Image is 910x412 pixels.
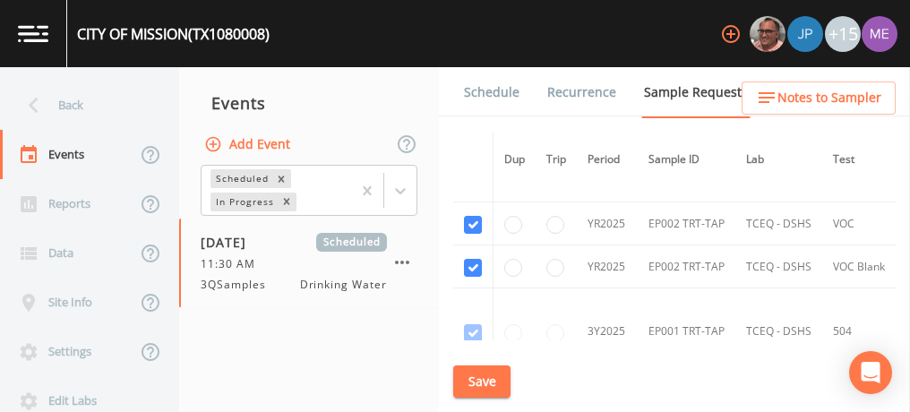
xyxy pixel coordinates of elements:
td: YR2025 [577,245,638,288]
td: YR2025 [577,202,638,245]
td: VOC [822,202,896,245]
td: 3Y2025 [577,288,638,375]
td: TCEQ - DSHS [735,288,822,375]
img: d4d65db7c401dd99d63b7ad86343d265 [862,16,897,52]
td: VOC Blank [822,245,896,288]
th: Trip [536,133,577,187]
button: Save [453,365,511,399]
th: Period [577,133,638,187]
td: EP002 TRT-TAP [638,202,735,245]
button: Add Event [201,128,297,161]
td: EP001 TRT-TAP [638,288,735,375]
img: 41241ef155101aa6d92a04480b0d0000 [787,16,823,52]
a: Recurrence [545,67,619,117]
a: Schedule [461,67,522,117]
div: Scheduled [210,169,271,188]
div: CITY OF MISSION (TX1080008) [77,23,270,45]
span: Scheduled [316,233,387,252]
span: Notes to Sampler [777,87,881,109]
div: Events [179,81,439,125]
div: Mike Franklin [749,16,786,52]
div: In Progress [210,193,277,211]
span: 3QSamples [201,277,277,293]
a: Forms [461,117,503,167]
span: Drinking Water [300,277,387,293]
div: +15 [825,16,861,52]
th: Lab [735,133,822,187]
img: e2d790fa78825a4bb76dcb6ab311d44c [750,16,786,52]
th: Test [822,133,896,187]
th: Sample ID [638,133,735,187]
a: [DATE]Scheduled11:30 AM3QSamplesDrinking Water [179,219,439,308]
a: Sample Requests [641,67,751,118]
th: Dup [494,133,537,187]
div: Open Intercom Messenger [849,351,892,394]
a: COC Details [773,67,849,117]
span: [DATE] [201,233,259,252]
td: TCEQ - DSHS [735,245,822,288]
img: logo [18,25,48,42]
span: 11:30 AM [201,256,266,272]
td: TCEQ - DSHS [735,202,822,245]
button: Notes to Sampler [742,82,896,115]
div: Remove Scheduled [271,169,291,188]
div: Remove In Progress [277,193,296,211]
td: EP002 TRT-TAP [638,245,735,288]
div: Joshua gere Paul [786,16,824,52]
td: 504 [822,288,896,375]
